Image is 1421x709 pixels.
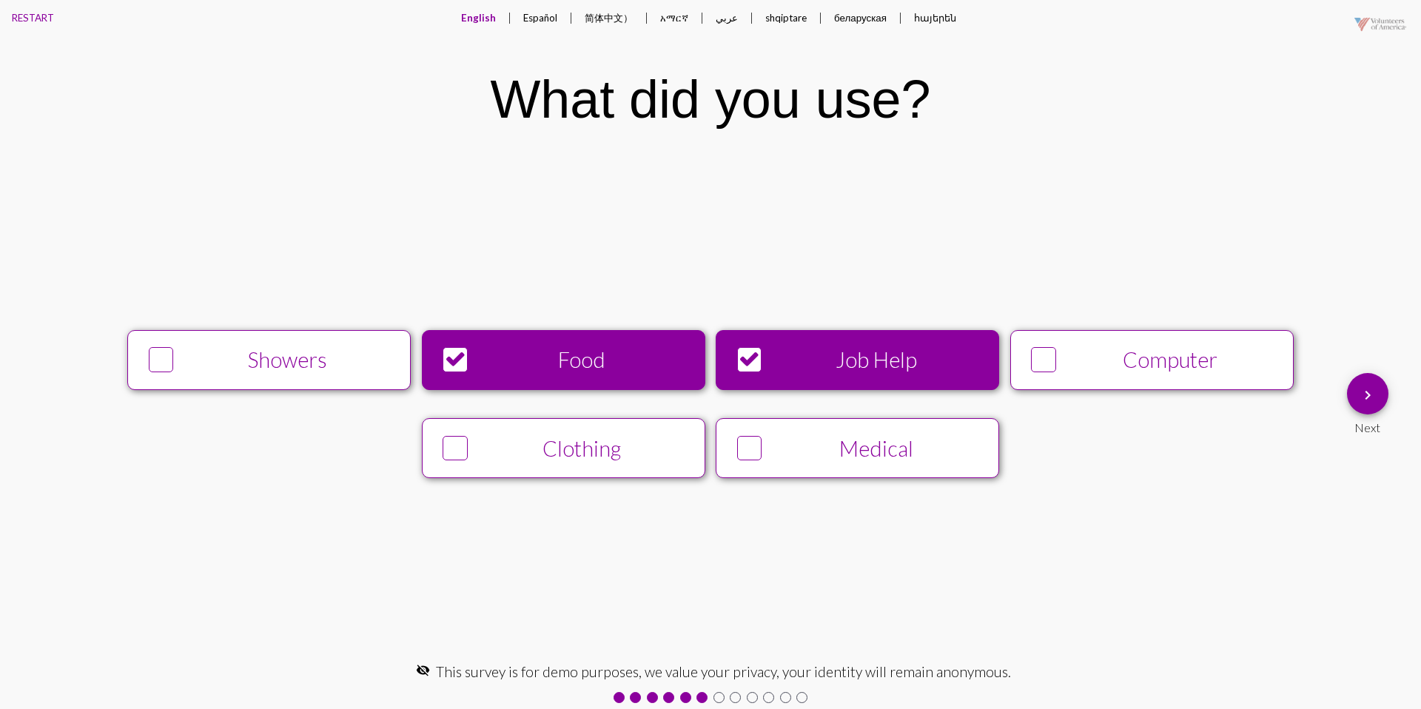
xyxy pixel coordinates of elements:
div: What did you use? [490,69,930,130]
mat-icon: Next Question [1359,386,1377,404]
button: Showers [127,330,411,390]
div: Showers [180,347,397,372]
div: Computer [1062,347,1279,372]
button: Medical [716,418,999,478]
span: This survey is for demo purposes, we value your privacy, your identity will remain anonymous. [436,663,1011,680]
button: Job Help [716,330,999,390]
div: Clothing [474,436,691,461]
div: Job Help [768,347,985,372]
button: Clothing [422,418,705,478]
button: Food [422,330,705,390]
div: Food [474,347,691,372]
mat-icon: visibility_off [416,663,430,677]
button: Next Question [1347,373,1388,414]
button: Computer [1010,330,1294,390]
div: Next [1347,414,1388,434]
img: VOAmerica-1920-logo-pos-alpha-20210513.png [1343,4,1417,45]
div: Medical [768,436,985,461]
